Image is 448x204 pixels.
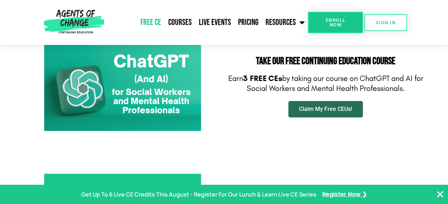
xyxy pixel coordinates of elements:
span: Enroll Now [319,18,351,27]
a: Free CE [137,14,164,31]
p: Earn by taking our course on ChatGPT and AI for Social Workers and Mental Health Professionals. [228,73,424,94]
a: Resources [262,14,308,31]
a: Live Events [195,14,234,31]
span: SIGN IN [376,20,396,25]
span: Claim My Free CEUs! [299,106,352,112]
button: Close Banner [436,190,444,199]
a: Pricing [234,14,262,31]
p: Get Up To 6 Live CE Credits This August - Register For Our Lunch & Learn Live CE Series [81,189,316,200]
a: SIGN IN [364,14,407,31]
nav: Menu [107,14,308,31]
a: Claim My Free CEUs! [288,101,363,117]
a: Courses [164,14,195,31]
b: 3 FREE CEs [243,74,282,83]
a: Enroll Now [308,12,363,33]
a: Register Now ❯ [322,189,367,200]
h2: Take Our FREE Continuing Education Course [228,56,424,66]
